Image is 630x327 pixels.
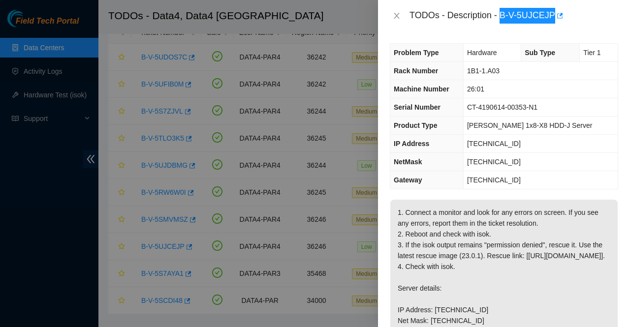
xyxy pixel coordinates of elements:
button: Close [390,11,404,21]
span: NetMask [394,158,422,166]
span: Tier 1 [583,49,600,57]
span: [TECHNICAL_ID] [467,158,521,166]
span: [TECHNICAL_ID] [467,140,521,148]
span: 26:01 [467,85,484,93]
span: [TECHNICAL_ID] [467,176,521,184]
span: CT-4190614-00353-N1 [467,103,537,111]
span: Sub Type [525,49,555,57]
span: Rack Number [394,67,438,75]
span: Problem Type [394,49,439,57]
span: Gateway [394,176,422,184]
span: [PERSON_NAME] 1x8-X8 HDD-J Server [467,121,592,129]
span: Product Type [394,121,437,129]
span: Hardware [467,49,497,57]
div: TODOs - Description - B-V-5UJCEJP [409,8,618,24]
span: Machine Number [394,85,449,93]
span: IP Address [394,140,429,148]
span: Serial Number [394,103,441,111]
span: 1B1-1.A03 [467,67,500,75]
span: close [393,12,401,20]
